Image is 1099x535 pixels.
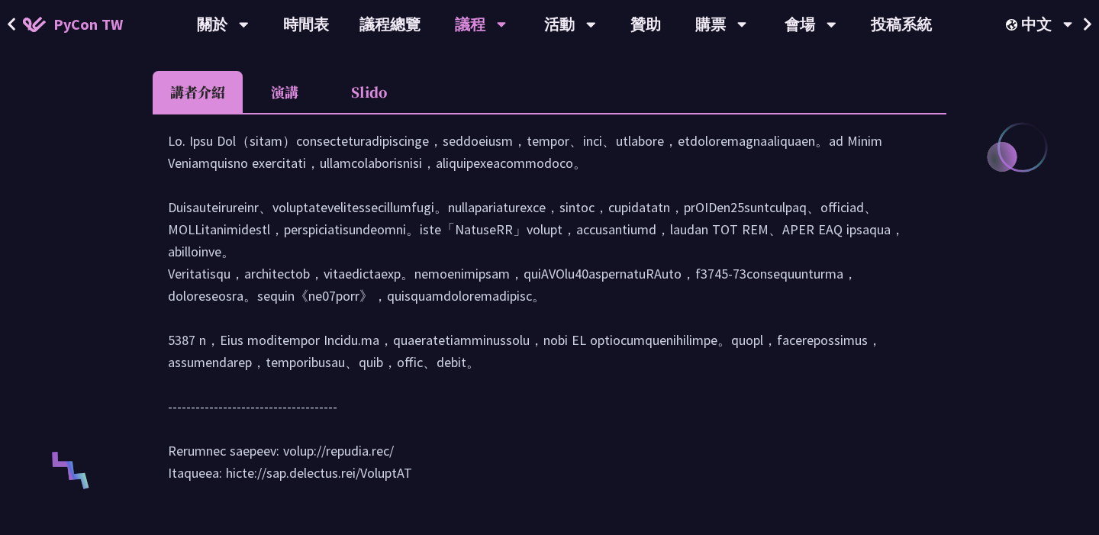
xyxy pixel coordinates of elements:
[153,71,243,113] li: 講者介紹
[23,17,46,32] img: Home icon of PyCon TW 2025
[168,130,931,499] div: Lo. Ipsu Dol（sitam）consecteturadipiscinge，seddoeiusm，tempor、inci、utlabore，etdoloremagnaaliquaen。a...
[1006,19,1021,31] img: Locale Icon
[53,13,123,36] span: PyCon TW
[243,71,327,113] li: 演講
[327,71,411,113] li: Slido
[8,5,138,44] a: PyCon TW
